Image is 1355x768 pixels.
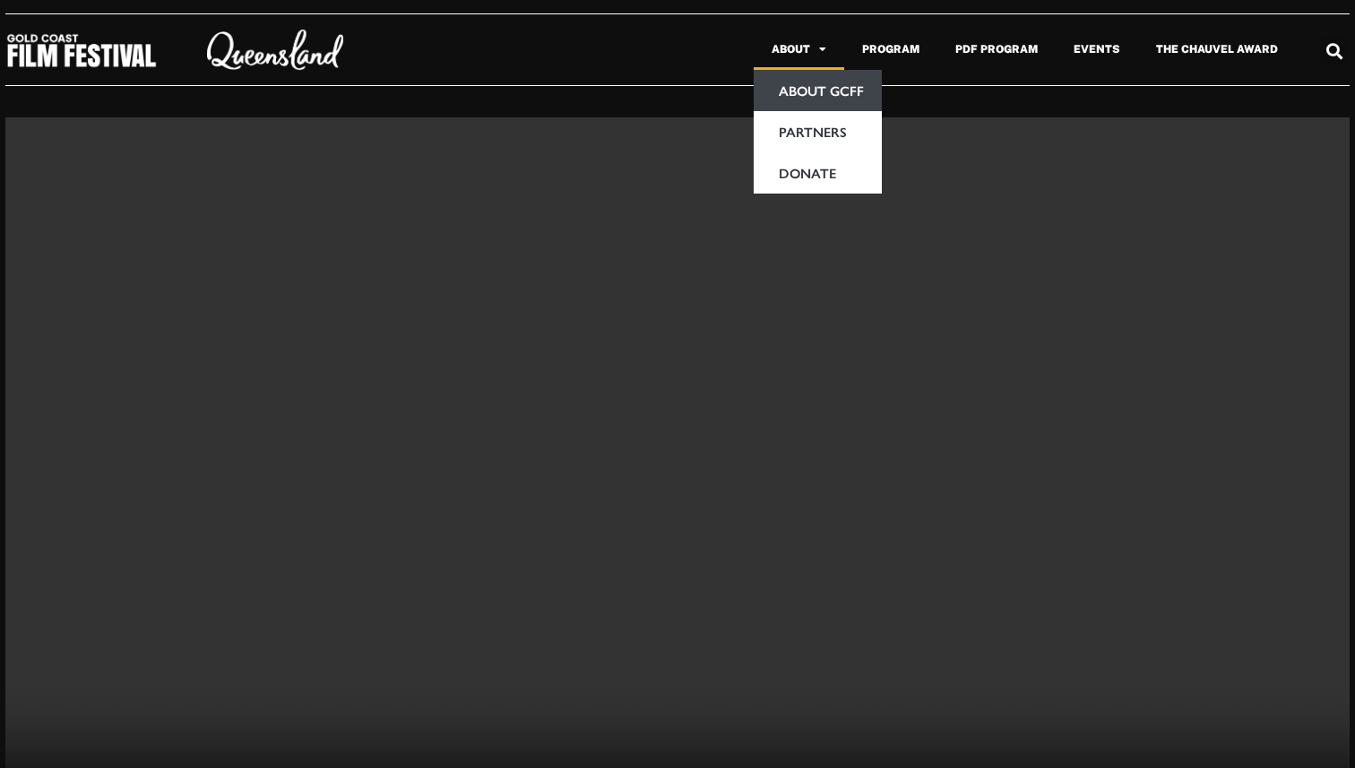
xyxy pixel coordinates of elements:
[1056,29,1138,70] a: Events
[754,111,882,152] a: Partners
[844,29,937,70] a: Program
[386,29,1296,70] nav: Menu
[754,70,882,111] a: About GCFF
[937,29,1056,70] a: PDF Program
[754,152,882,194] a: Donate
[1320,36,1350,65] div: Search
[1138,29,1296,70] a: The Chauvel Award
[754,29,844,70] a: About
